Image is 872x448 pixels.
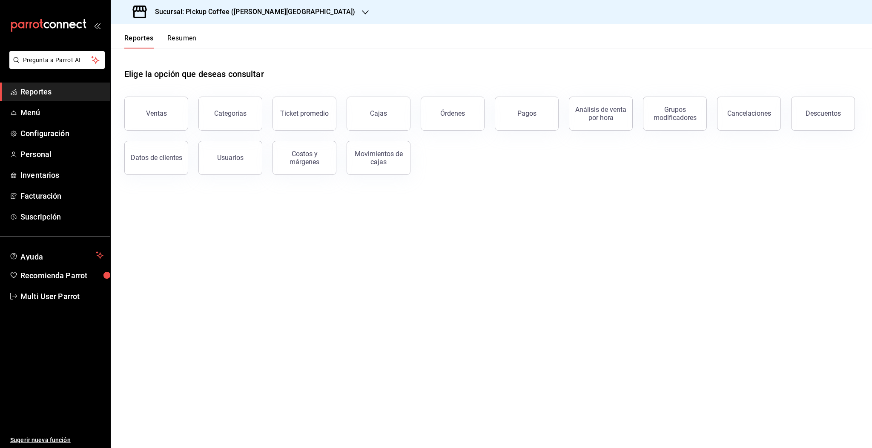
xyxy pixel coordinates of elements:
[20,190,103,202] span: Facturación
[574,106,627,122] div: Análisis de venta por hora
[167,34,197,49] button: Resumen
[643,97,707,131] button: Grupos modificadores
[10,436,103,445] span: Sugerir nueva función
[20,211,103,223] span: Suscripción
[148,7,355,17] h3: Sucursal: Pickup Coffee ([PERSON_NAME][GEOGRAPHIC_DATA])
[6,62,105,71] a: Pregunta a Parrot AI
[94,22,100,29] button: open_drawer_menu
[791,97,855,131] button: Descuentos
[20,148,103,160] span: Personal
[198,97,262,131] button: Categorías
[20,107,103,118] span: Menú
[278,150,331,166] div: Costos y márgenes
[198,141,262,175] button: Usuarios
[214,109,247,117] div: Categorías
[352,150,405,166] div: Movimientos de cajas
[20,270,103,281] span: Recomienda Parrot
[717,97,781,131] button: Cancelaciones
[347,97,410,131] button: Cajas
[440,109,465,117] div: Órdenes
[727,109,771,117] div: Cancelaciones
[20,86,103,97] span: Reportes
[517,109,536,117] div: Pagos
[9,51,105,69] button: Pregunta a Parrot AI
[20,291,103,302] span: Multi User Parrot
[272,97,336,131] button: Ticket promedio
[280,109,329,117] div: Ticket promedio
[347,141,410,175] button: Movimientos de cajas
[569,97,633,131] button: Análisis de venta por hora
[124,68,264,80] h1: Elige la opción que deseas consultar
[495,97,559,131] button: Pagos
[20,169,103,181] span: Inventarios
[124,34,197,49] div: navigation tabs
[124,97,188,131] button: Ventas
[20,250,92,260] span: Ayuda
[146,109,167,117] div: Ventas
[217,154,244,162] div: Usuarios
[806,109,841,117] div: Descuentos
[272,141,336,175] button: Costos y márgenes
[20,128,103,139] span: Configuración
[370,109,387,117] div: Cajas
[23,56,92,65] span: Pregunta a Parrot AI
[421,97,485,131] button: Órdenes
[131,154,182,162] div: Datos de clientes
[648,106,701,122] div: Grupos modificadores
[124,141,188,175] button: Datos de clientes
[124,34,154,49] button: Reportes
